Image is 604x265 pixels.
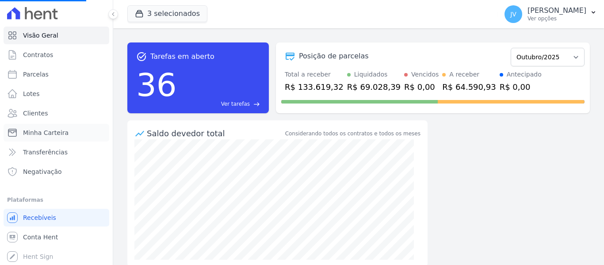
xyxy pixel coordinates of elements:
[449,70,479,79] div: A receber
[23,89,40,98] span: Lotes
[500,81,542,93] div: R$ 0,00
[4,163,109,181] a: Negativação
[354,70,388,79] div: Liquidados
[528,6,586,15] p: [PERSON_NAME]
[299,51,369,61] div: Posição de parcelas
[4,46,109,64] a: Contratos
[23,148,68,157] span: Transferências
[4,85,109,103] a: Lotes
[23,213,56,222] span: Recebíveis
[150,51,214,62] span: Tarefas em aberto
[127,5,207,22] button: 3 selecionados
[7,195,106,205] div: Plataformas
[23,31,58,40] span: Visão Geral
[23,50,53,59] span: Contratos
[23,128,69,137] span: Minha Carteira
[528,15,586,22] p: Ver opções
[136,62,177,108] div: 36
[147,127,283,139] div: Saldo devedor total
[23,233,58,242] span: Conta Hent
[411,70,439,79] div: Vencidos
[4,104,109,122] a: Clientes
[4,65,109,83] a: Parcelas
[23,109,48,118] span: Clientes
[253,101,260,108] span: east
[4,27,109,44] a: Visão Geral
[4,143,109,161] a: Transferências
[23,70,49,79] span: Parcelas
[4,228,109,246] a: Conta Hent
[136,51,147,62] span: task_alt
[442,81,496,93] div: R$ 64.590,93
[285,70,344,79] div: Total a receber
[510,11,516,17] span: JV
[221,100,250,108] span: Ver tarefas
[497,2,604,27] button: JV [PERSON_NAME] Ver opções
[23,167,62,176] span: Negativação
[404,81,439,93] div: R$ 0,00
[285,81,344,93] div: R$ 133.619,32
[507,70,542,79] div: Antecipado
[347,81,401,93] div: R$ 69.028,39
[285,130,421,138] div: Considerando todos os contratos e todos os meses
[4,124,109,142] a: Minha Carteira
[180,100,260,108] a: Ver tarefas east
[4,209,109,227] a: Recebíveis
